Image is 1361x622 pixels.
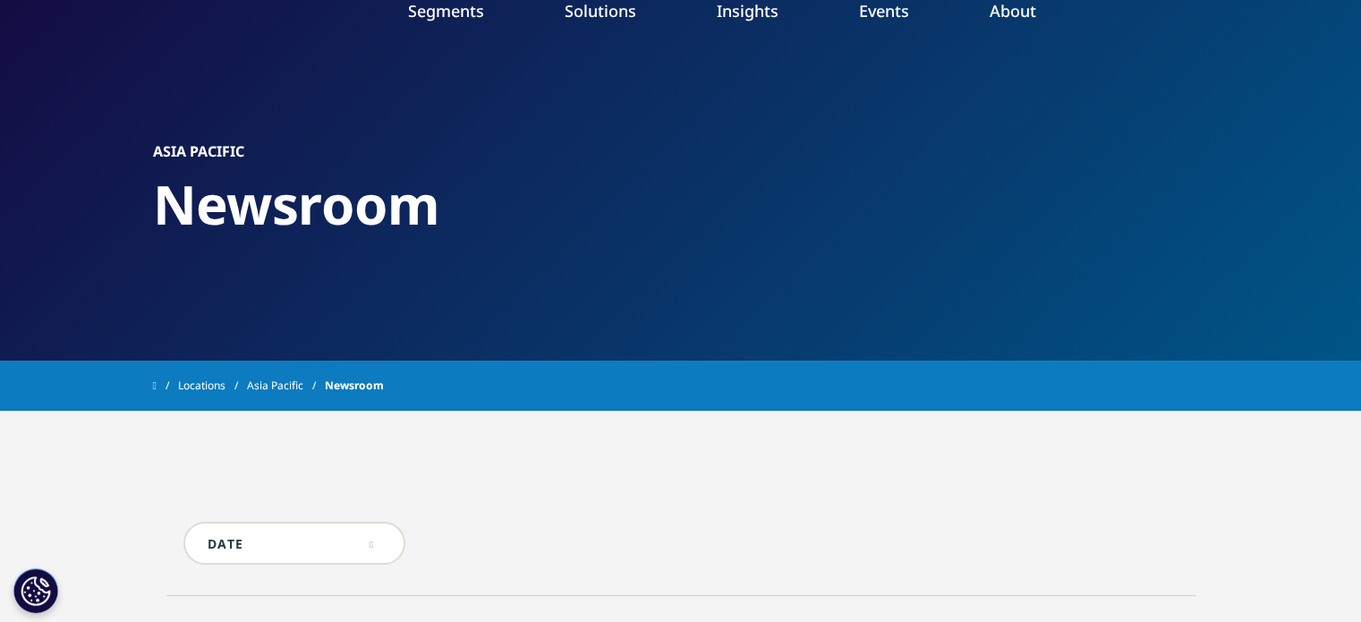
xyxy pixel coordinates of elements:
input: DATE [183,522,405,565]
a: Asia Pacific [247,370,325,402]
a: Locations [178,370,247,402]
span: Newsroom [325,370,384,402]
h2: Newsroom [153,171,1209,238]
button: Cookies Settings [13,568,58,613]
h1: Asia Pacific [153,142,1209,160]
